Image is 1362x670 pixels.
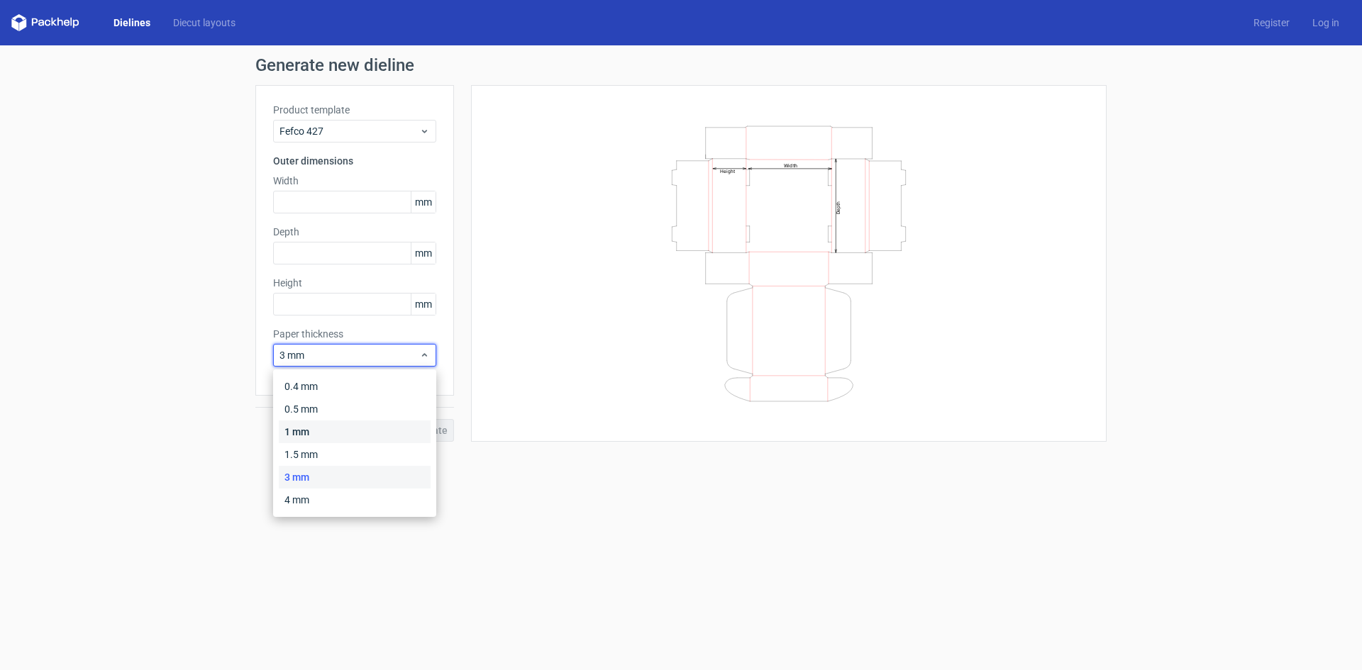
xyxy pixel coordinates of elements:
a: Register [1242,16,1301,30]
span: Fefco 427 [279,124,419,138]
label: Height [273,276,436,290]
h3: Outer dimensions [273,154,436,168]
div: 0.5 mm [279,398,431,420]
div: 1 mm [279,420,431,443]
text: Width [784,162,797,168]
span: mm [411,242,436,264]
a: Dielines [102,16,162,30]
text: Depth [836,201,841,213]
span: mm [411,294,436,315]
div: 1.5 mm [279,443,431,466]
span: 3 mm [279,348,419,362]
h1: Generate new dieline [255,57,1107,74]
label: Product template [273,103,436,117]
div: 4 mm [279,488,431,511]
div: 0.4 mm [279,375,431,398]
text: Height [720,168,735,174]
label: Paper thickness [273,327,436,341]
a: Log in [1301,16,1351,30]
div: 3 mm [279,466,431,488]
a: Diecut layouts [162,16,247,30]
label: Depth [273,225,436,239]
label: Width [273,174,436,188]
span: mm [411,191,436,213]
